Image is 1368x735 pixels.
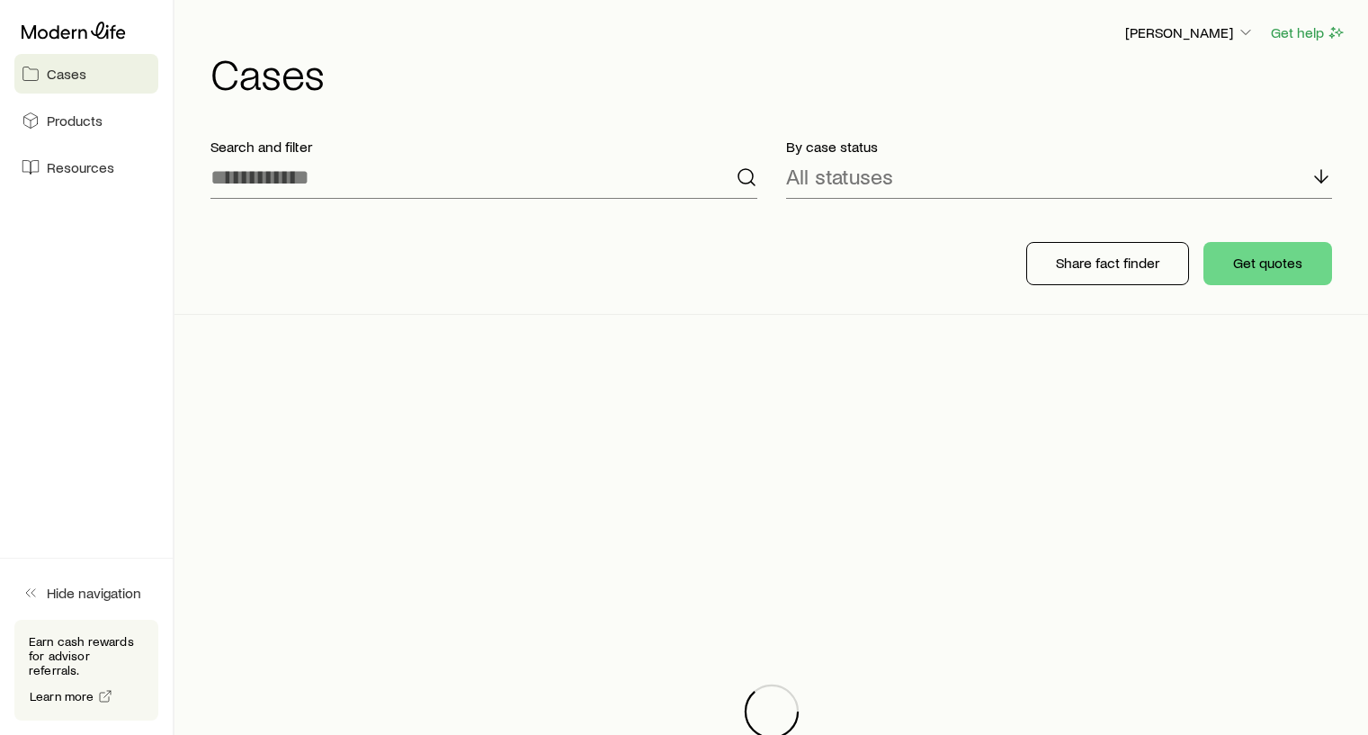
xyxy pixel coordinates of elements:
[47,112,103,130] span: Products
[1270,22,1346,43] button: Get help
[1026,242,1189,285] button: Share fact finder
[47,158,114,176] span: Resources
[47,65,86,83] span: Cases
[14,101,158,140] a: Products
[14,620,158,721] div: Earn cash rewards for advisor referrals.Learn more
[210,138,757,156] p: Search and filter
[14,573,158,613] button: Hide navigation
[1124,22,1256,44] button: [PERSON_NAME]
[1056,254,1159,272] p: Share fact finder
[29,634,144,677] p: Earn cash rewards for advisor referrals.
[30,690,94,703] span: Learn more
[1125,23,1255,41] p: [PERSON_NAME]
[786,164,893,189] p: All statuses
[1203,242,1332,285] button: Get quotes
[14,54,158,94] a: Cases
[210,51,1346,94] h1: Cases
[786,138,1333,156] p: By case status
[14,148,158,187] a: Resources
[47,584,141,602] span: Hide navigation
